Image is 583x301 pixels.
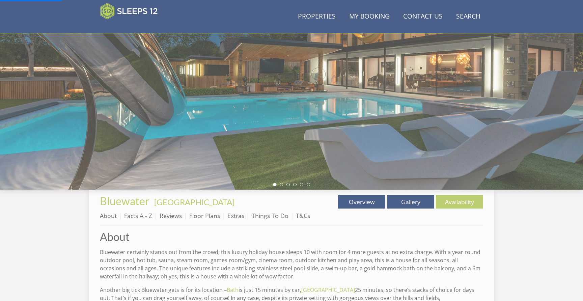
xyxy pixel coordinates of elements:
a: Contact Us [400,9,445,24]
iframe: Customer reviews powered by Trustpilot [96,24,167,29]
a: [GEOGRAPHIC_DATA] [301,286,355,294]
a: Reviews [160,212,182,220]
span: - [151,197,234,207]
a: Facts A - Z [124,212,152,220]
a: Extras [227,212,244,220]
a: Floor Plans [189,212,220,220]
img: Sleeps 12 [100,3,158,20]
p: Bluewater certainly stands out from the crowd; this luxury holiday house sleeps 10 with room for ... [100,248,483,280]
a: Availability [436,195,483,209]
span: Bluewater [100,194,149,208]
a: Bluewater [100,194,151,208]
a: Things To Do [252,212,288,220]
a: Search [453,9,483,24]
a: Gallery [387,195,434,209]
a: Bath [227,286,239,294]
a: About [100,212,117,220]
a: My Booking [346,9,392,24]
a: About [100,231,483,243]
a: Properties [295,9,338,24]
a: T&Cs [296,212,310,220]
a: Overview [338,195,385,209]
a: [GEOGRAPHIC_DATA] [154,197,234,207]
